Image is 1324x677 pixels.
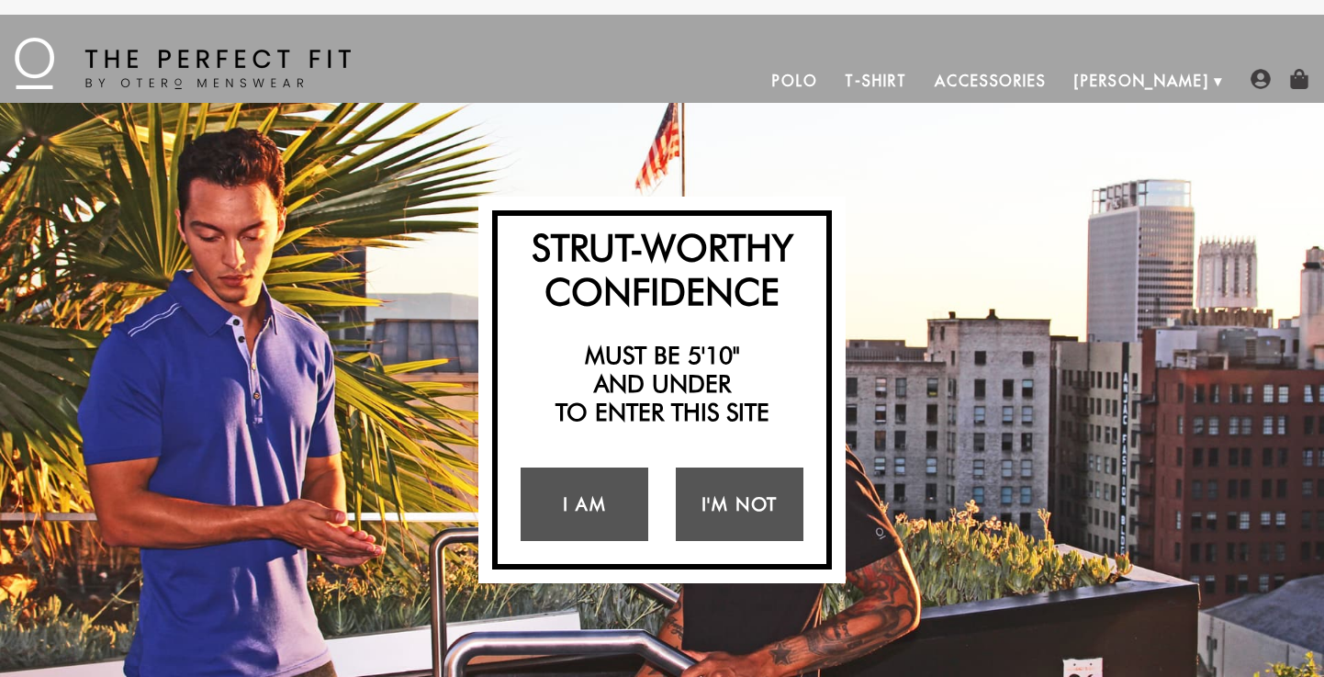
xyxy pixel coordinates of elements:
[1060,59,1223,103] a: [PERSON_NAME]
[758,59,832,103] a: Polo
[507,225,817,313] h2: Strut-Worthy Confidence
[15,38,351,89] img: The Perfect Fit - by Otero Menswear - Logo
[521,468,648,541] a: I Am
[507,341,817,427] h2: Must be 5'10" and under to enter this site
[676,468,803,541] a: I'm Not
[1289,69,1309,89] img: shopping-bag-icon.png
[831,59,920,103] a: T-Shirt
[1251,69,1271,89] img: user-account-icon.png
[921,59,1060,103] a: Accessories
